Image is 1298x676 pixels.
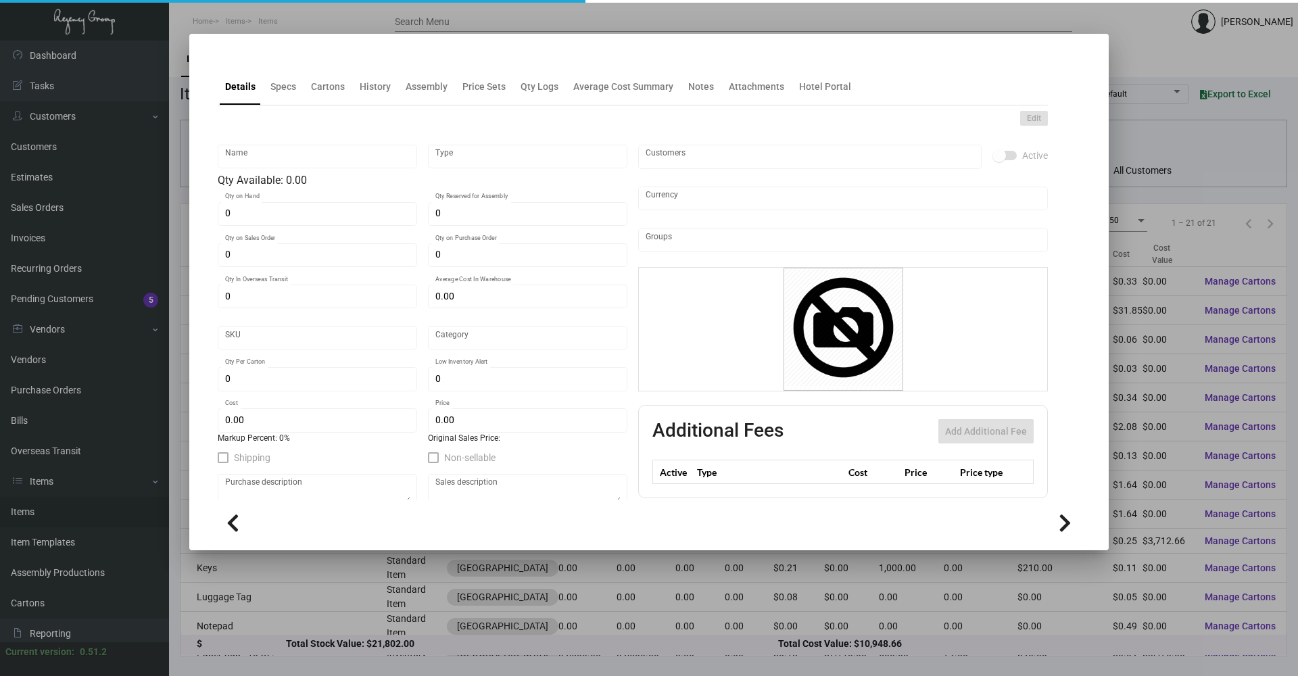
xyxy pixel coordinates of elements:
[799,80,851,94] div: Hotel Portal
[311,80,345,94] div: Cartons
[225,80,256,94] div: Details
[234,450,270,466] span: Shipping
[80,645,107,659] div: 0.51.2
[901,460,957,484] th: Price
[652,419,784,443] h2: Additional Fees
[5,645,74,659] div: Current version:
[938,419,1034,443] button: Add Additional Fee
[957,460,1017,484] th: Price type
[218,172,627,189] div: Qty Available: 0.00
[573,80,673,94] div: Average Cost Summary
[521,80,558,94] div: Qty Logs
[360,80,391,94] div: History
[945,426,1027,437] span: Add Additional Fee
[694,460,845,484] th: Type
[688,80,714,94] div: Notes
[1027,113,1041,124] span: Edit
[444,450,496,466] span: Non-sellable
[729,80,784,94] div: Attachments
[845,460,900,484] th: Cost
[1020,111,1048,126] button: Edit
[646,235,1041,245] input: Add new..
[270,80,296,94] div: Specs
[1022,147,1048,164] span: Active
[406,80,448,94] div: Assembly
[646,151,975,162] input: Add new..
[462,80,506,94] div: Price Sets
[653,460,694,484] th: Active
